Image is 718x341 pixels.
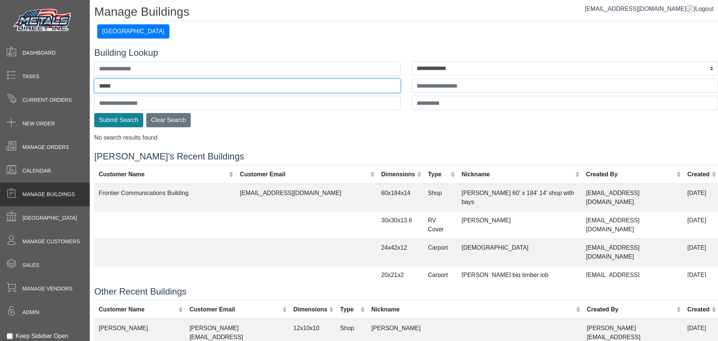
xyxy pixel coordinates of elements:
[687,170,710,179] div: Created
[428,170,449,179] div: Type
[457,184,582,211] td: [PERSON_NAME] 60' x 184' 14' shop with bays
[687,305,710,314] div: Created
[377,266,423,293] td: 20x21x2
[22,96,72,104] span: Current Orders
[240,170,368,179] div: Customer Email
[423,266,457,293] td: Carport
[22,191,75,198] span: Manage Buildings
[457,211,582,238] td: [PERSON_NAME]
[582,211,683,238] td: [EMAIL_ADDRESS][DOMAIN_NAME]
[22,143,69,151] span: Manage Orders
[423,184,457,211] td: Shop
[683,184,718,211] td: [DATE]
[22,261,39,269] span: Sales
[582,238,683,266] td: [EMAIL_ADDRESS][DOMAIN_NAME]
[94,286,718,297] h4: Other Recent Buildings
[22,285,73,293] span: Manage Vendors
[94,133,718,142] div: No search results found
[16,332,68,341] label: Keep Sidebar Open
[377,211,423,238] td: 30x30x13.6
[423,238,457,266] td: Carport
[94,113,143,127] button: Submit Search
[22,73,39,80] span: Tasks
[586,170,675,179] div: Created By
[371,305,574,314] div: Nickname
[423,211,457,238] td: RV Cover
[683,211,718,238] td: [DATE]
[293,305,327,314] div: Dimensions
[97,28,169,34] a: [GEOGRAPHIC_DATA]
[377,184,423,211] td: 60x184x14
[94,184,236,211] td: Frontier Communications Building
[22,167,51,175] span: Calendar
[94,4,718,21] h1: Manage Buildings
[587,305,674,314] div: Created By
[695,6,714,12] span: Logout
[146,113,191,127] button: Clear Search
[340,305,359,314] div: Type
[94,48,718,58] h4: Building Lookup
[22,49,56,57] span: Dashboard
[22,120,55,128] span: New Order
[582,184,683,211] td: [EMAIL_ADDRESS][DOMAIN_NAME]
[94,151,718,162] h4: [PERSON_NAME]'s Recent Buildings
[683,266,718,293] td: [DATE]
[190,305,280,314] div: Customer Email
[11,7,75,34] img: Metals Direct Inc Logo
[22,214,77,222] span: [GEOGRAPHIC_DATA]
[22,238,80,246] span: Manage Customers
[22,308,39,316] span: Admin
[377,238,423,266] td: 24x42x12
[381,170,415,179] div: Dimensions
[99,305,177,314] div: Customer Name
[461,170,573,179] div: Nickname
[457,238,582,266] td: [DEMOGRAPHIC_DATA]
[99,170,227,179] div: Customer Name
[582,266,683,293] td: [EMAIL_ADDRESS][DOMAIN_NAME]
[97,24,169,39] button: [GEOGRAPHIC_DATA]
[457,266,582,293] td: [PERSON_NAME] big timber job
[585,4,714,13] div: |
[585,6,694,12] a: [EMAIL_ADDRESS][DOMAIN_NAME]
[236,184,377,211] td: [EMAIL_ADDRESS][DOMAIN_NAME]
[683,238,718,266] td: [DATE]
